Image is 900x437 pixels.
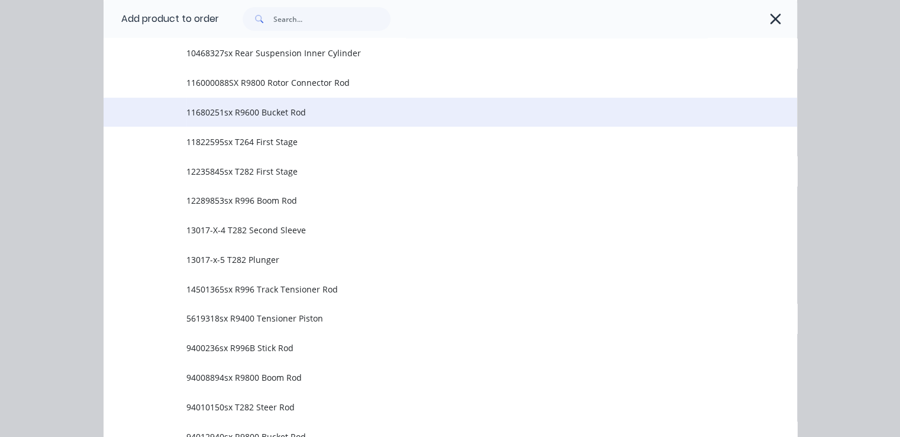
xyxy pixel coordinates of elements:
span: 12289853sx R996 Boom Rod [186,194,675,207]
span: 9400236sx R996B Stick Rod [186,342,675,354]
span: 12235845sx T282 First Stage [186,165,675,178]
span: 116000088SX R9800 Rotor Connector Rod [186,76,675,89]
span: 13017-x-5 T282 Plunger [186,253,675,266]
span: 11680251sx R9600 Bucket Rod [186,106,675,118]
input: Search... [273,7,391,31]
span: 13017-X-4 T282 Second Sleeve [186,224,675,236]
span: 14501365sx R996 Track Tensioner Rod [186,283,675,295]
span: 94008894sx R9800 Boom Rod [186,371,675,384]
span: 94010150sx T282 Steer Rod [186,401,675,413]
span: 10468327sx Rear Suspension Inner Cylinder [186,47,675,59]
span: 11822595sx T264 First Stage [186,136,675,148]
span: 5619318sx R9400 Tensioner Piston [186,312,675,324]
